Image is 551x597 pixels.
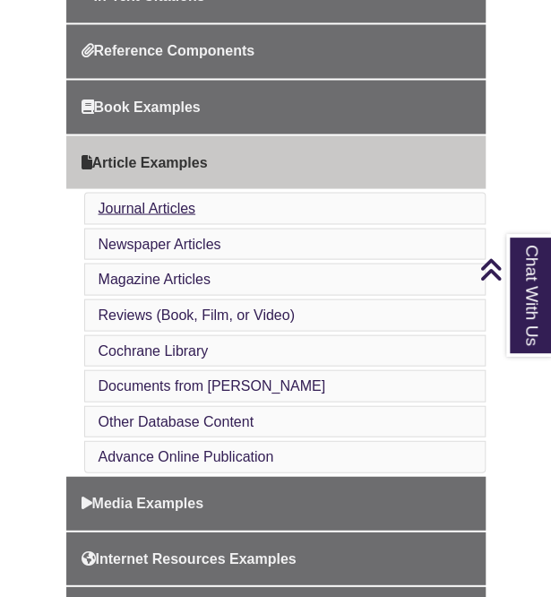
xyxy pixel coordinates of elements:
[99,377,325,393] a: Documents from [PERSON_NAME]
[66,135,486,189] a: Article Examples
[99,236,221,251] a: Newspaper Articles
[66,532,486,585] a: Internet Resources Examples
[99,413,254,428] a: Other Database Content
[66,24,486,78] a: Reference Components
[99,200,196,215] a: Journal Articles
[82,495,204,510] span: Media Examples
[82,550,297,566] span: Internet Resources Examples
[99,307,295,322] a: Reviews (Book, Film, or Video)
[82,99,201,114] span: Book Examples
[66,476,486,530] a: Media Examples
[82,43,255,58] span: Reference Components
[82,154,208,169] span: Article Examples
[66,80,486,134] a: Book Examples
[479,257,547,281] a: Back to Top
[99,448,274,463] a: Advance Online Publication
[99,342,209,358] a: Cochrane Library
[99,271,211,286] a: Magazine Articles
